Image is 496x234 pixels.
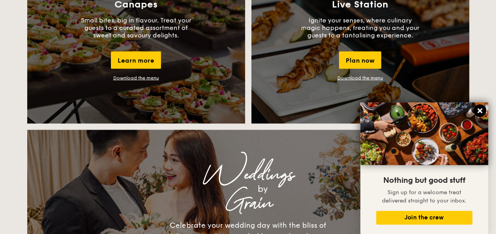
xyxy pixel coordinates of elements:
[376,211,472,225] button: Join the crew
[111,52,161,69] div: Learn more
[113,75,159,81] a: Download the menu
[360,102,488,165] img: DSC07876-Edit02-Large.jpeg
[126,182,400,196] div: by
[337,75,383,81] a: Download the menu
[77,17,195,39] p: Small bites, big in flavour. Treat your guests to a curated assortment of sweet and savoury delig...
[97,168,400,182] div: Weddings
[383,176,465,185] span: Nothing but good stuff
[339,52,381,69] div: Plan now
[382,189,466,204] span: Sign up for a welcome treat delivered straight to your inbox.
[301,17,419,39] p: Ignite your senses, where culinary magic happens, treating you and your guests to a tantalising e...
[474,104,486,117] button: Close
[97,196,400,210] div: Grain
